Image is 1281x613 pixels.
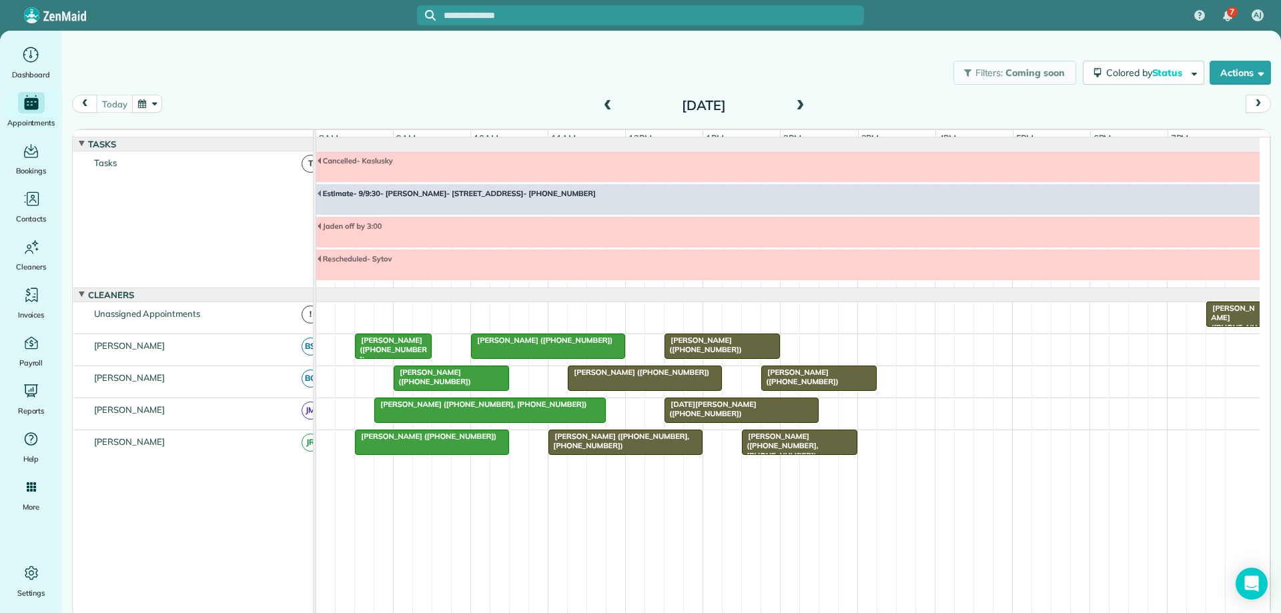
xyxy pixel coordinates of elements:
a: Reports [5,380,57,418]
span: [PERSON_NAME] ([PHONE_NUMBER], [PHONE_NUMBER]) [741,432,818,460]
span: 2pm [781,133,804,143]
span: 7pm [1168,133,1192,143]
a: Dashboard [5,44,57,81]
svg: Focus search [425,10,436,21]
span: Reports [18,404,45,418]
span: [PERSON_NAME] [91,404,168,415]
div: Open Intercom Messenger [1236,568,1268,600]
span: [PERSON_NAME] [91,436,168,447]
span: JM [302,402,320,420]
span: [PERSON_NAME] [91,340,168,351]
span: Colored by [1106,67,1187,79]
span: Unassigned Appointments [91,308,203,319]
span: Estimate- 9/9:30- [PERSON_NAME]- [STREET_ADDRESS]- [PHONE_NUMBER] [316,189,596,198]
span: Filters: [975,67,1003,79]
span: [PERSON_NAME] ([PHONE_NUMBER]) [393,368,471,386]
span: Settings [17,586,45,600]
button: Focus search [417,10,436,21]
h2: [DATE] [620,98,787,113]
span: 6pm [1091,133,1114,143]
button: prev [72,95,97,113]
span: Rescheduled- Sytov [316,254,393,263]
a: Bookings [5,140,57,177]
span: 7 [1230,7,1234,17]
a: Invoices [5,284,57,322]
span: Cleaners [85,289,137,300]
span: [PERSON_NAME] ([PHONE_NUMBER]) [567,368,710,377]
a: Help [5,428,57,466]
span: AJ [1254,10,1262,21]
a: Contacts [5,188,57,225]
span: Dashboard [12,68,50,81]
span: Contacts [16,212,46,225]
a: Settings [5,562,57,600]
span: [DATE][PERSON_NAME] ([PHONE_NUMBER]) [664,400,756,418]
span: 12pm [626,133,655,143]
span: Jaden off by 3:00 [316,221,383,231]
button: today [96,95,133,113]
a: Cleaners [5,236,57,273]
span: [PERSON_NAME] ([PHONE_NUMBER], [PHONE_NUMBER]) [374,400,587,409]
a: Appointments [5,92,57,129]
span: [PERSON_NAME] ([PHONE_NUMBER]) [761,368,839,386]
span: Bookings [16,164,47,177]
span: 3pm [859,133,882,143]
span: Coming soon [1005,67,1065,79]
span: Tasks [85,139,119,149]
button: Actions [1210,61,1271,85]
span: 4pm [936,133,959,143]
span: [PERSON_NAME] ([PHONE_NUMBER]) [1206,303,1257,342]
a: Payroll [5,332,57,370]
span: Payroll [19,356,43,370]
button: next [1246,95,1271,113]
span: Help [23,452,39,466]
span: [PERSON_NAME] ([PHONE_NUMBER]) [354,432,497,441]
span: [PERSON_NAME] ([PHONE_NUMBER], [PHONE_NUMBER]) [548,432,689,450]
span: BS [302,338,320,356]
span: JR [302,434,320,452]
span: Status [1152,67,1185,79]
span: 5pm [1013,133,1037,143]
span: Tasks [91,157,119,168]
span: BC [302,370,320,388]
span: 1pm [703,133,727,143]
span: T [302,155,320,173]
span: Appointments [7,116,55,129]
button: Colored byStatus [1083,61,1204,85]
span: [PERSON_NAME] ([PHONE_NUMBER]) [354,336,427,364]
div: 7 unread notifications [1214,1,1242,31]
span: [PERSON_NAME] ([PHONE_NUMBER]) [470,336,613,345]
span: More [23,500,39,514]
span: Cancelled- Kaslusky [316,156,394,165]
span: Cleaners [16,260,46,273]
span: 11am [548,133,578,143]
span: 10am [471,133,501,143]
span: 9am [394,133,418,143]
span: 8am [316,133,341,143]
span: [PERSON_NAME] ([PHONE_NUMBER]) [664,336,742,354]
span: ! [302,305,320,324]
span: Invoices [18,308,45,322]
span: [PERSON_NAME] [91,372,168,383]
